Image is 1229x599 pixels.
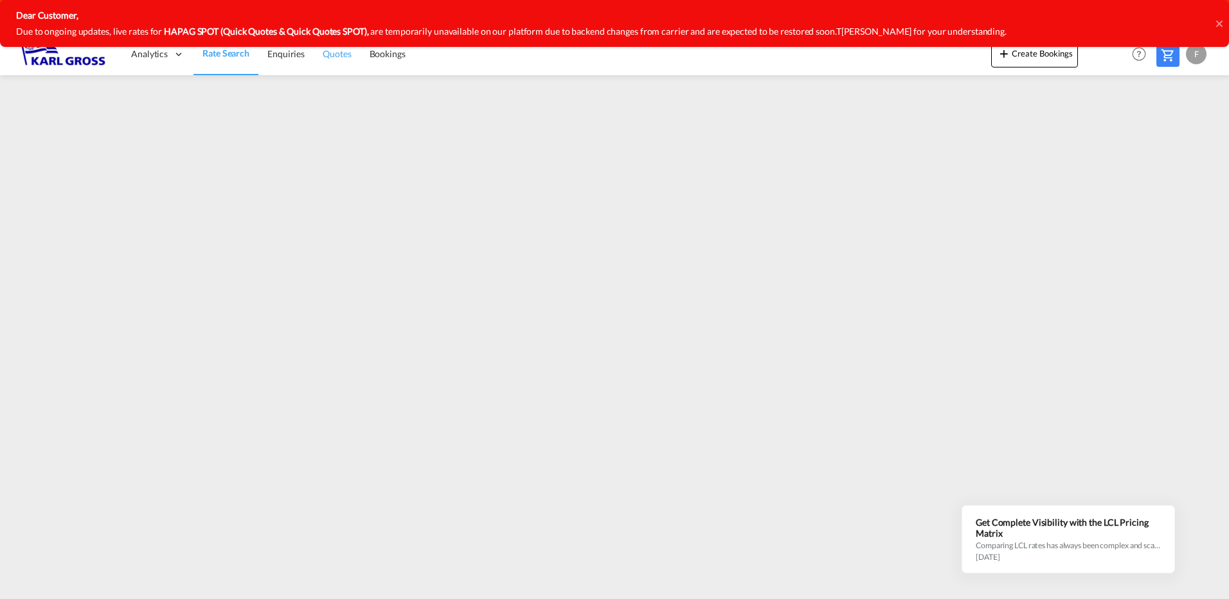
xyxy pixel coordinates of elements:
[10,532,55,580] iframe: Chat
[1128,43,1150,65] span: Help
[1186,44,1207,64] div: F
[19,40,106,69] img: 3269c73066d711f095e541db4db89301.png
[314,33,360,75] a: Quotes
[131,48,168,60] span: Analytics
[258,33,314,75] a: Enquiries
[267,48,305,59] span: Enquiries
[370,48,406,59] span: Bookings
[361,33,415,75] a: Bookings
[1128,43,1156,66] div: Help
[202,48,249,58] span: Rate Search
[996,46,1012,61] md-icon: icon-plus 400-fg
[193,33,258,75] a: Rate Search
[122,33,193,75] div: Analytics
[991,42,1078,67] button: icon-plus 400-fgCreate Bookings
[323,48,351,59] span: Quotes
